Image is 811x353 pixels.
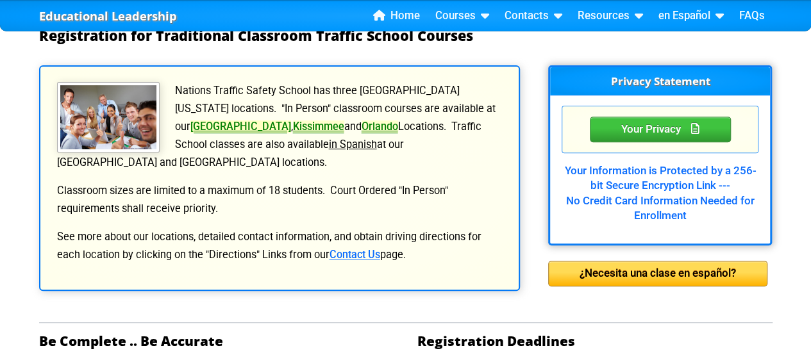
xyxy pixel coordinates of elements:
div: Your Information is Protected by a 256-bit Secure Encryption Link --- No Credit Card Information ... [562,153,758,223]
a: Courses [430,6,494,26]
div: ¿Necesita una clase en español? [548,261,767,286]
p: See more about our locations, detailed contact information, and obtain driving directions for eac... [56,228,504,264]
a: Home [368,6,425,26]
h2: Registration Deadlines [417,333,773,349]
h3: Privacy Statement [550,67,770,95]
h2: Be Complete .. Be Accurate [39,333,394,349]
a: Contact Us [330,249,380,261]
a: Orlando [362,120,398,133]
a: Kissimmee [293,120,344,133]
a: Your Privacy [590,120,731,136]
a: Contacts [499,6,567,26]
p: Classroom sizes are limited to a maximum of 18 students. Court Ordered "In Person" requirements s... [56,182,504,218]
img: Traffic School Students [57,82,160,152]
u: in Spanish [329,138,377,151]
a: ¿Necesita una clase en español? [548,267,767,279]
h1: Registration for Traditional Classroom Traffic School Courses [39,28,773,44]
a: Educational Leadership [39,6,177,27]
a: Resources [573,6,648,26]
a: [GEOGRAPHIC_DATA] [190,120,291,133]
a: FAQs [734,6,770,26]
div: Privacy Statement [590,117,731,142]
a: en Español [653,6,729,26]
p: Nations Traffic Safety School has three [GEOGRAPHIC_DATA][US_STATE] locations. "In Person" classr... [56,82,504,172]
